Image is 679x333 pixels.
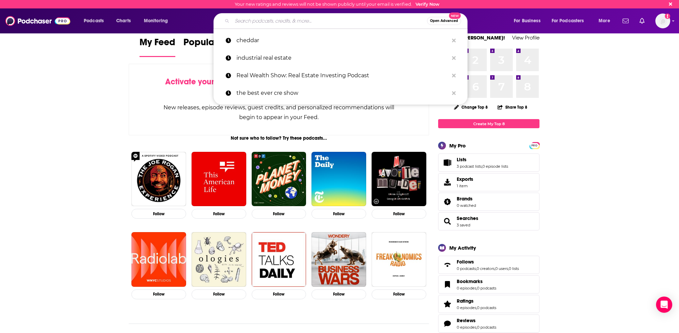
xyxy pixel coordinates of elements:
[213,49,468,67] a: industrial real estate
[220,13,474,29] div: Search podcasts, credits, & more...
[236,49,449,67] p: industrial real estate
[311,152,366,206] img: The Daily
[457,259,474,265] span: Follows
[457,157,467,163] span: Lists
[252,232,306,287] img: TED Talks Daily
[430,19,458,23] span: Open Advanced
[139,16,177,26] button: open menu
[311,232,366,287] img: Business Wars
[457,157,508,163] a: Lists
[599,16,610,26] span: More
[311,209,366,219] button: Follow
[213,67,468,84] a: Real Wealth Show: Real Estate Investing Podcast
[163,103,395,122] div: New releases, episode reviews, guest credits, and personalized recommendations will begin to appe...
[140,36,175,57] a: My Feed
[477,305,496,310] a: 0 podcasts
[449,12,461,19] span: New
[438,212,539,230] span: Searches
[131,152,186,206] img: The Joe Rogan Experience
[457,298,474,304] span: Ratings
[449,142,466,149] div: My Pro
[457,278,496,284] a: Bookmarks
[79,16,112,26] button: open menu
[236,32,449,49] p: cheddar
[131,232,186,287] img: Radiolab
[441,280,454,289] a: Bookmarks
[477,266,495,271] a: 0 creators
[116,16,131,26] span: Charts
[482,164,508,169] a: 0 episode lists
[438,314,539,333] span: Reviews
[552,16,584,26] span: For Podcasters
[192,152,246,206] a: This American Life
[372,232,426,287] img: Freakonomics Radio
[476,325,477,330] span: ,
[129,135,429,141] div: Not sure who to follow? Try these podcasts...
[495,266,508,271] a: 0 users
[457,176,473,182] span: Exports
[457,325,476,330] a: 0 episodes
[441,260,454,270] a: Follows
[163,77,395,96] div: by following Podcasts, Creators, Lists, and other Users!
[192,289,246,299] button: Follow
[131,289,186,299] button: Follow
[476,286,477,290] span: ,
[457,164,482,169] a: 3 podcast lists
[665,13,670,19] svg: Email not verified
[144,16,168,26] span: Monitoring
[213,32,468,49] a: cheddar
[655,13,670,28] span: Logged in as charlottestone
[509,16,549,26] button: open menu
[311,289,366,299] button: Follow
[235,2,439,7] div: Your new ratings and reviews will not be shown publicly until your email is verified.
[441,197,454,206] a: Brands
[620,15,631,27] a: Show notifications dropdown
[449,245,476,251] div: My Activity
[495,266,495,271] span: ,
[514,16,540,26] span: For Business
[547,16,594,26] button: open menu
[165,77,234,87] span: Activate your Feed
[594,16,619,26] button: open menu
[656,297,672,313] div: Open Intercom Messenger
[5,15,70,27] img: Podchaser - Follow, Share and Rate Podcasts
[112,16,135,26] a: Charts
[213,84,468,102] a: the best ever cre show
[457,298,496,304] a: Ratings
[252,152,306,206] img: Planet Money
[441,177,454,187] span: Exports
[441,217,454,226] a: Searches
[84,16,104,26] span: Podcasts
[655,13,670,28] img: User Profile
[416,2,439,7] a: Verify Now
[457,317,476,324] span: Reviews
[655,13,670,28] button: Show profile menu
[450,103,492,111] button: Change Top 8
[372,152,426,206] img: My Favorite Murder with Karen Kilgariff and Georgia Hardstark
[457,215,478,221] a: Searches
[183,36,241,52] span: Popular Feed
[192,209,246,219] button: Follow
[438,275,539,294] span: Bookmarks
[438,193,539,211] span: Brands
[372,289,426,299] button: Follow
[512,34,539,41] a: View Profile
[457,203,476,208] a: 0 watched
[427,17,461,25] button: Open AdvancedNew
[457,196,473,202] span: Brands
[637,15,647,27] a: Show notifications dropdown
[441,319,454,328] a: Reviews
[438,295,539,313] span: Ratings
[457,305,476,310] a: 0 episodes
[457,286,476,290] a: 0 episodes
[140,36,175,52] span: My Feed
